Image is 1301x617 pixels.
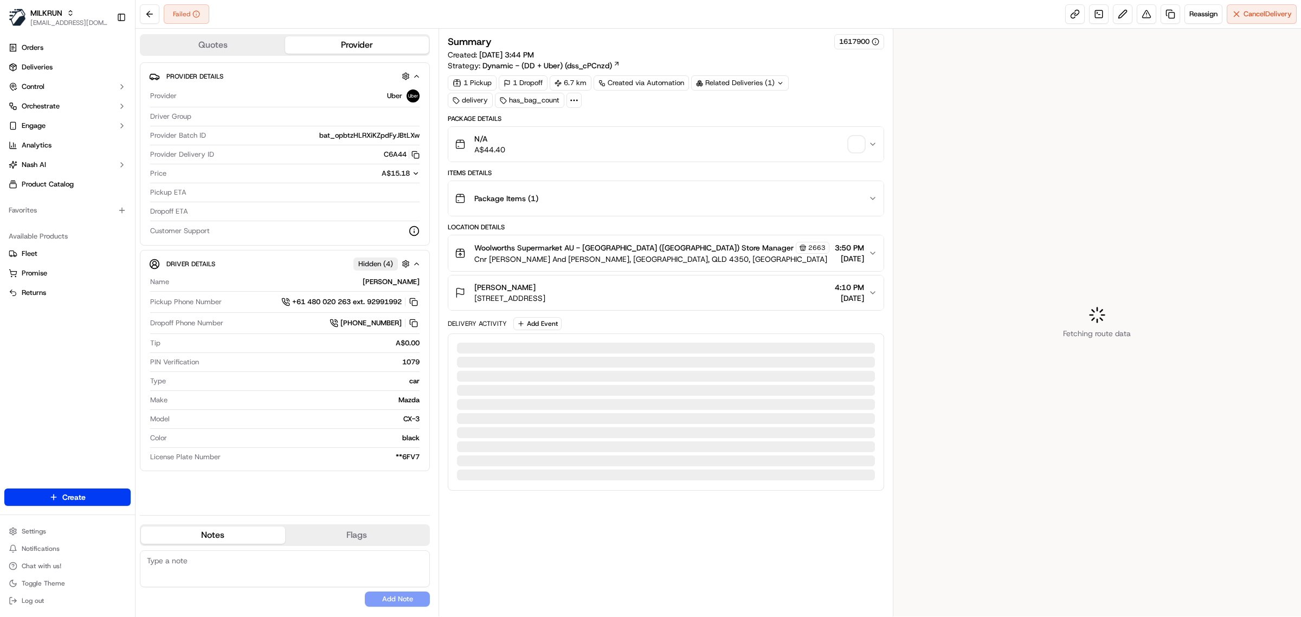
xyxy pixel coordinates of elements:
[281,296,420,308] a: +61 480 020 263 ext. 92991992
[150,318,223,328] span: Dropoff Phone Number
[22,160,46,170] span: Nash AI
[150,131,206,140] span: Provider Batch ID
[407,89,420,102] img: uber-new-logo.jpeg
[171,433,420,443] div: black
[353,257,413,271] button: Hidden (4)
[150,452,221,462] span: License Plate Number
[22,268,47,278] span: Promise
[1063,328,1131,339] span: Fetching route data
[4,78,131,95] button: Control
[150,433,167,443] span: Color
[835,282,864,293] span: 4:10 PM
[550,75,591,91] div: 6.7 km
[474,193,538,204] span: Package Items ( 1 )
[150,414,170,424] span: Model
[166,260,215,268] span: Driver Details
[495,93,564,108] div: has_bag_count
[474,254,829,265] span: Cnr [PERSON_NAME] And [PERSON_NAME], [GEOGRAPHIC_DATA], QLD 4350, [GEOGRAPHIC_DATA]
[330,317,420,329] a: [PHONE_NUMBER]
[448,49,534,60] span: Created:
[835,242,864,253] span: 3:50 PM
[4,156,131,173] button: Nash AI
[141,526,285,544] button: Notes
[387,91,402,101] span: Uber
[150,207,188,216] span: Dropoff ETA
[4,228,131,245] div: Available Products
[513,317,562,330] button: Add Event
[150,357,199,367] span: PIN Verification
[4,489,131,506] button: Create
[448,127,884,162] button: N/AA$44.40
[165,338,420,348] div: A$0.00
[164,4,209,24] button: Failed
[22,121,46,131] span: Engage
[324,169,420,178] button: A$15.18
[62,492,86,503] span: Create
[499,75,548,91] div: 1 Dropoff
[448,275,884,310] button: [PERSON_NAME][STREET_ADDRESS]4:10 PM[DATE]
[166,72,223,81] span: Provider Details
[172,395,420,405] div: Mazda
[150,169,166,178] span: Price
[150,188,186,197] span: Pickup ETA
[4,524,131,539] button: Settings
[22,249,37,259] span: Fleet
[292,297,402,307] span: +61 480 020 263 ext. 92991992
[4,176,131,193] a: Product Catalog
[448,114,884,123] div: Package Details
[4,284,131,301] button: Returns
[4,39,131,56] a: Orders
[150,277,169,287] span: Name
[358,259,393,269] span: Hidden ( 4 )
[448,235,884,271] button: Woolworths Supermarket AU - [GEOGRAPHIC_DATA] ([GEOGRAPHIC_DATA]) Store Manager2663Cnr [PERSON_NA...
[482,60,620,71] a: Dynamic - (DD + Uber) (dss_cPCnzd)
[150,150,214,159] span: Provider Delivery ID
[203,357,420,367] div: 1079
[4,265,131,282] button: Promise
[4,558,131,574] button: Chat with us!
[150,395,168,405] span: Make
[141,36,285,54] button: Quotes
[448,93,493,108] div: delivery
[150,376,166,386] span: Type
[22,527,46,536] span: Settings
[4,593,131,608] button: Log out
[30,8,62,18] button: MILKRUN
[474,282,536,293] span: [PERSON_NAME]
[482,60,612,71] span: Dynamic - (DD + Uber) (dss_cPCnzd)
[150,338,160,348] span: Tip
[474,144,505,155] span: A$44.40
[30,18,108,27] button: [EMAIL_ADDRESS][DOMAIN_NAME]
[22,179,74,189] span: Product Catalog
[150,112,191,121] span: Driver Group
[22,62,53,72] span: Deliveries
[4,59,131,76] a: Deliveries
[4,202,131,219] div: Favorites
[4,98,131,115] button: Orchestrate
[474,242,794,253] span: Woolworths Supermarket AU - [GEOGRAPHIC_DATA] ([GEOGRAPHIC_DATA]) Store Manager
[594,75,689,91] a: Created via Automation
[149,255,421,273] button: Driver DetailsHidden (4)
[448,169,884,177] div: Items Details
[839,37,879,47] div: 1617900
[4,245,131,262] button: Fleet
[448,181,884,216] button: Package Items (1)
[9,268,126,278] a: Promise
[691,75,789,91] div: Related Deliveries (1)
[448,60,620,71] div: Strategy:
[22,562,61,570] span: Chat with us!
[9,249,126,259] a: Fleet
[1244,9,1292,19] span: Cancel Delivery
[474,133,505,144] span: N/A
[474,293,545,304] span: [STREET_ADDRESS]
[319,131,420,140] span: bat_opbtzHLRXiKZpdFyJBtLXw
[4,4,112,30] button: MILKRUNMILKRUN[EMAIL_ADDRESS][DOMAIN_NAME]
[150,91,177,101] span: Provider
[448,223,884,232] div: Location Details
[285,36,429,54] button: Provider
